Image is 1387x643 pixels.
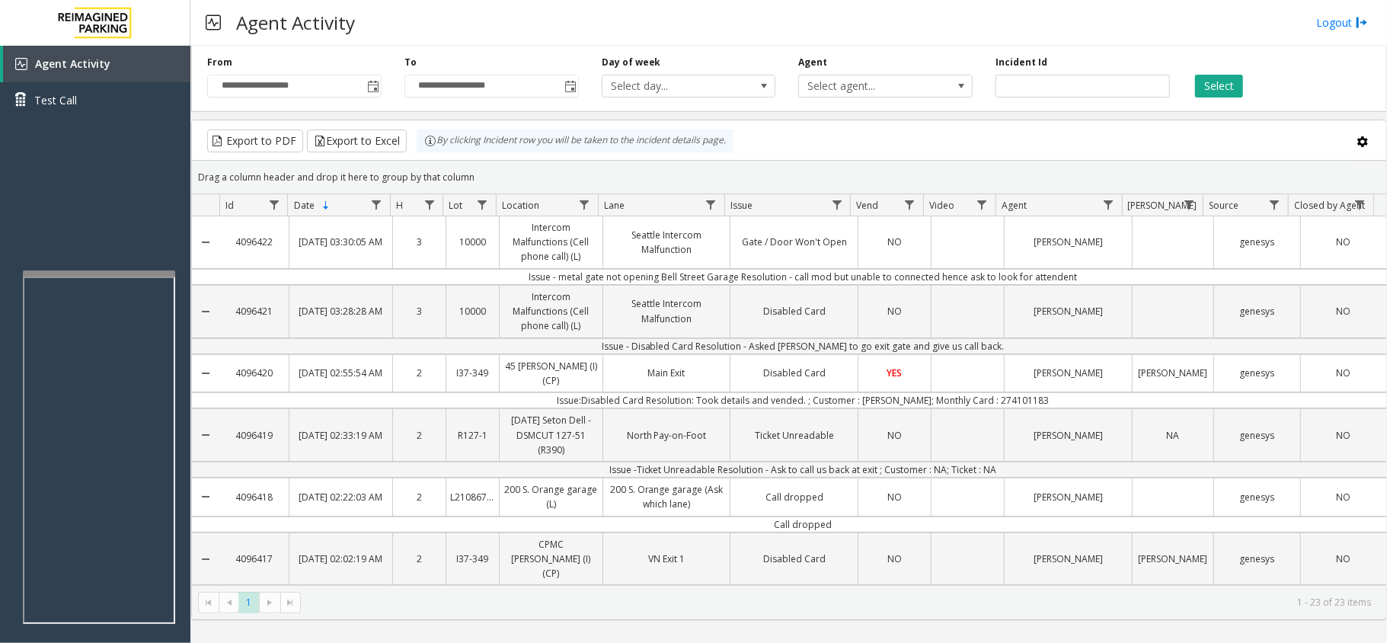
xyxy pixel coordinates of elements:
span: Sortable [320,200,332,212]
span: Toggle popup [561,75,578,97]
a: 4096419 [219,424,289,446]
a: Collapse Details [192,280,219,344]
a: NO [1301,362,1386,384]
a: CPMC [PERSON_NAME] (I) (CP) [500,533,602,585]
img: logout [1356,14,1368,30]
a: [PERSON_NAME] [1133,548,1214,570]
a: genesys [1214,231,1299,253]
td: Issue:Disabled Card Resolution: Took details and vended. ; Customer : [PERSON_NAME]; Monthly Card... [219,392,1386,408]
a: 10000 [446,231,499,253]
a: L21086700 [446,486,499,508]
span: Vend [857,199,879,212]
a: Location Filter Menu [574,194,595,215]
span: Id [225,199,234,212]
a: Date Filter Menu [366,194,387,215]
a: Issue Filter Menu [826,194,847,215]
a: 2 [393,548,446,570]
a: NO [1301,231,1386,253]
label: Agent [798,56,827,69]
a: [PERSON_NAME] [1005,362,1132,384]
button: Select [1195,75,1243,98]
a: [DATE] 03:30:05 AM [289,231,392,253]
a: 2 [393,424,446,446]
a: 2 [393,362,446,384]
a: [PERSON_NAME] [1005,486,1132,508]
span: Date [294,199,315,212]
a: [PERSON_NAME] [1005,424,1132,446]
a: Video Filter Menu [972,194,992,215]
a: Disabled Card [730,362,858,384]
a: NO [1301,548,1386,570]
a: Collapse Details [192,210,219,274]
a: Seattle Intercom Malfunction [603,224,730,261]
a: 4096418 [219,486,289,508]
a: Collapse Details [192,349,219,398]
a: Source Filter Menu [1264,194,1285,215]
a: NO [858,486,931,508]
span: NO [887,552,902,565]
a: Collapse Details [192,403,219,467]
label: To [404,56,417,69]
a: Intercom Malfunctions (Cell phone call) (L) [500,216,602,268]
span: Issue [730,199,753,212]
span: Closed by Agent [1294,199,1365,212]
a: I37-349 [446,362,499,384]
a: NO [1301,486,1386,508]
a: genesys [1214,424,1299,446]
a: NO [858,231,931,253]
a: Main Exit [603,362,730,384]
a: genesys [1214,362,1299,384]
a: NO [858,548,931,570]
a: [DATE] Seton Dell - DSMCUT 127-51 (R390) [500,409,602,461]
span: Agent [1002,199,1027,212]
div: Drag a column header and drop it here to group by that column [192,164,1386,190]
kendo-pager-info: 1 - 23 of 23 items [310,596,1371,609]
td: Issue - Disabled Card Resolution - Asked [PERSON_NAME] to go exit gate and give us call back. [219,338,1386,354]
td: Issue -Ticket Unreadable Resolution - Ask to call us back at exit ; Customer : NA; Ticket : NA [219,462,1386,478]
a: North Pay-on-Foot [603,424,730,446]
button: Export to PDF [207,130,303,152]
a: NA [1133,424,1214,446]
a: R127-1 [446,424,499,446]
span: Page 1 [238,592,259,613]
span: NO [1336,552,1350,565]
a: Collapse Details [192,472,219,521]
a: 200 S. Orange garage (Ask which lane) [603,478,730,515]
h3: Agent Activity [229,4,363,41]
a: Closed by Agent Filter Menu [1350,194,1370,215]
img: pageIcon [206,4,221,41]
a: Gate / Door Won't Open [730,231,858,253]
span: NO [887,305,902,318]
a: 4096420 [219,362,289,384]
a: Vend Filter Menu [900,194,920,215]
span: NO [1336,305,1350,318]
span: NO [887,429,902,442]
div: Data table [192,194,1386,585]
a: Logout [1316,14,1368,30]
a: Lot Filter Menu [471,194,492,215]
span: NO [1336,491,1350,504]
td: Call dropped [219,517,1386,533]
a: Id Filter Menu [264,194,284,215]
span: Location [502,199,539,212]
a: VN Exit 1 [603,548,730,570]
span: Lane [604,199,625,212]
a: [DATE] 02:22:03 AM [289,486,392,508]
span: Lot [449,199,462,212]
a: Ticket Unreadable [730,424,858,446]
td: Issue - metal gate not opening Bell Street Garage Resolution - call mod but unable to connected h... [219,269,1386,285]
a: Intercom Malfunctions (Cell phone call) (L) [500,286,602,337]
a: [DATE] 02:33:19 AM [289,424,392,446]
span: Test Call [34,92,77,108]
span: NO [1336,366,1350,379]
a: YES [858,362,931,384]
span: [PERSON_NAME] [1128,199,1197,212]
a: 4096421 [219,300,289,322]
a: [PERSON_NAME] [1005,231,1132,253]
a: [DATE] 03:28:28 AM [289,300,392,322]
a: NO [1301,300,1386,322]
span: NO [887,235,902,248]
a: 4096422 [219,231,289,253]
span: Agent Activity [35,56,110,71]
a: Lane Filter Menu [701,194,721,215]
